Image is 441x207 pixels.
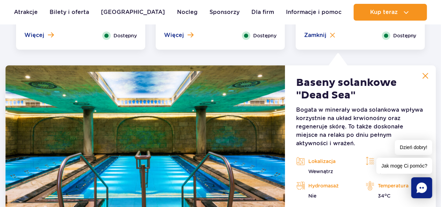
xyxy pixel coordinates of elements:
[50,4,89,21] a: Bilety i oferta
[366,168,425,175] p: 1,00m
[101,4,165,21] a: [GEOGRAPHIC_DATA]
[393,32,417,39] span: Dostępny
[296,76,425,102] h2: Baseny solankowe "Dead Sea"
[304,31,335,39] button: Zamknij
[24,31,44,39] span: Więcej
[113,32,137,39] span: Dostępny
[366,192,425,199] p: 34 C
[395,140,432,155] span: Dzień dobry!
[370,9,398,15] span: Kup teraz
[164,31,193,39] button: Więcej
[411,177,432,198] div: Chat
[296,168,355,175] p: Wewnątrz
[14,4,38,21] a: Atrakcje
[376,158,432,174] span: Jak mogę Ci pomóc?
[251,4,274,21] a: Dla firm
[354,4,427,21] button: Kup teraz
[296,180,355,191] p: Hydromasaż
[366,180,425,191] p: Temperatura
[296,156,355,167] p: Lokalizacja
[210,4,240,21] a: Sponsorzy
[304,31,326,39] span: Zamknij
[366,156,425,167] p: Głębokość
[384,192,387,197] sup: o
[286,4,342,21] a: Informacje i pomoc
[296,192,355,199] p: Nie
[164,31,184,39] span: Więcej
[253,32,277,39] span: Dostępny
[177,4,198,21] a: Nocleg
[24,31,54,39] button: Więcej
[296,106,425,148] p: Bogata w minerały woda solankowa wpływa korzystnie na układ krwionośny oraz regeneruje skórę. To ...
